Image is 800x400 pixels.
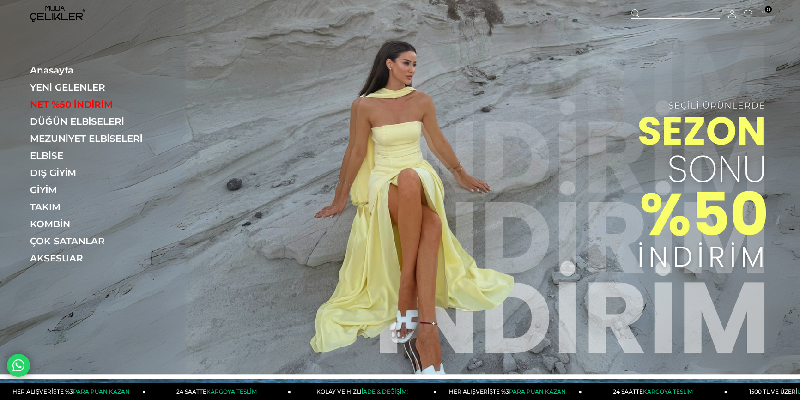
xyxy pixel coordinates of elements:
[30,6,85,22] img: logo
[30,236,157,247] a: ÇOK SATANLAR
[30,65,157,76] a: Anasayfa
[73,388,130,395] span: PARA PUAN KAZAN
[30,82,157,93] a: YENİ GELENLER
[206,388,256,395] span: KARGOYA TESLİM
[30,133,157,144] a: MEZUNİYET ELBİSELERİ
[509,388,566,395] span: PARA PUAN KAZAN
[30,99,157,110] a: NET %50 İNDİRİM
[30,167,157,178] a: DIŞ GİYİM
[291,383,436,400] a: KOLAY VE HIZLIİADE & DEĞİŞİM!
[145,383,291,400] a: 24 SAATTEKARGOYA TESLİM
[30,184,157,195] a: GİYİM
[30,116,157,127] a: DÜĞÜN ELBİSELERİ
[30,201,157,212] a: TAKIM
[582,383,727,400] a: 24 SAATTEKARGOYA TESLİM
[30,150,157,161] a: ELBİSE
[765,6,772,13] span: 0
[30,253,157,264] a: AKSESUAR
[643,388,693,395] span: KARGOYA TESLİM
[30,218,157,230] a: KOMBİN
[436,383,582,400] a: HER ALIŞVERİŞTE %3PARA PUAN KAZAN
[760,11,767,18] a: 0
[362,388,408,395] span: İADE & DEĞİŞİM!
